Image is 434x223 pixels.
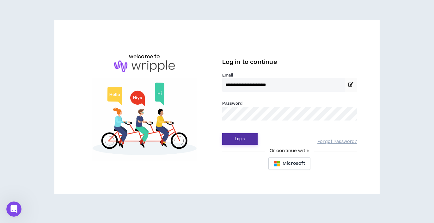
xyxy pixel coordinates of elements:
[283,160,305,167] span: Microsoft
[268,157,310,170] button: Microsoft
[222,72,357,78] label: Email
[6,201,21,217] iframe: Intercom live chat
[114,60,175,72] img: logo-brand.png
[317,139,357,145] a: Forgot Password?
[265,147,314,154] span: Or continue with:
[77,78,212,161] img: Welcome to Wripple
[222,58,277,66] span: Log in to continue
[222,133,258,145] button: Login
[222,101,243,106] label: Password
[129,53,160,60] h6: welcome to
